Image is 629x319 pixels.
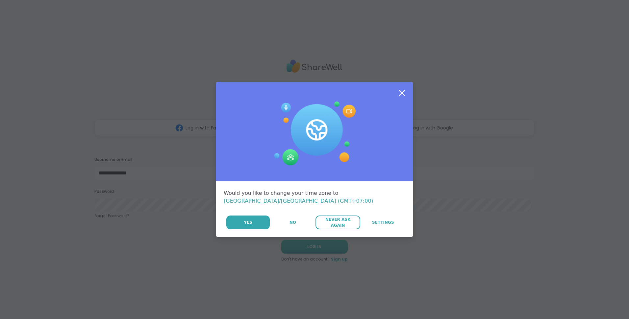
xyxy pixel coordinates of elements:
[372,219,394,225] span: Settings
[224,189,405,205] div: Would you like to change your time zone to
[273,102,356,166] img: Session Experience
[244,219,252,225] span: Yes
[224,198,373,204] span: [GEOGRAPHIC_DATA]/[GEOGRAPHIC_DATA] (GMT+07:00)
[270,216,315,229] button: No
[289,219,296,225] span: No
[226,216,270,229] button: Yes
[319,216,357,228] span: Never Ask Again
[315,216,360,229] button: Never Ask Again
[361,216,405,229] a: Settings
